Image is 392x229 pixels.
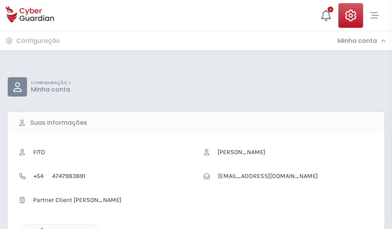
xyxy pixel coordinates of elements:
[31,86,71,93] p: Minha conta
[338,37,386,45] div: Minha conta
[31,80,71,86] p: CONFIGURAÇÃO >
[29,169,48,183] span: +54
[328,7,333,12] div: +
[338,37,377,45] h3: Minha conta
[16,37,60,45] h3: Configuração
[30,118,87,127] b: Suas informações
[48,169,188,183] input: Telefone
